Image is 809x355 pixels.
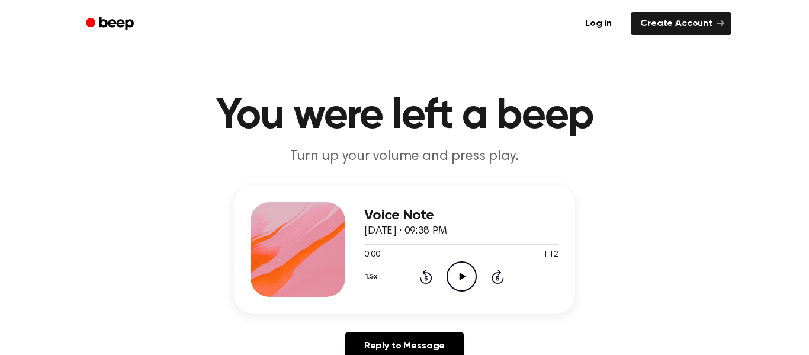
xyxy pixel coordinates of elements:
a: Log in [573,10,624,37]
h1: You were left a beep [101,95,708,137]
span: 0:00 [364,249,380,261]
span: 1:12 [543,249,558,261]
a: Beep [78,12,145,36]
button: 1.5x [364,267,381,287]
span: [DATE] · 09:38 PM [364,226,447,236]
a: Create Account [631,12,731,35]
p: Turn up your volume and press play. [177,147,632,167]
h3: Voice Note [364,207,558,223]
